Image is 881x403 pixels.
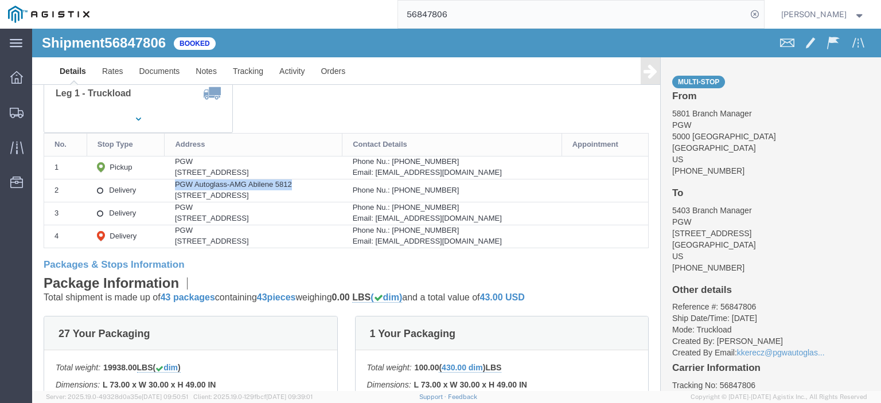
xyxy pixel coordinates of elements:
span: [DATE] 09:39:01 [266,393,313,400]
span: Copyright © [DATE]-[DATE] Agistix Inc., All Rights Reserved [691,392,867,402]
input: Search for shipment number, reference number [398,1,747,28]
iframe: FS Legacy Container [32,29,881,391]
img: logo [8,6,89,23]
a: Feedback [448,393,477,400]
span: Jesse Jordan [781,8,847,21]
span: Client: 2025.19.0-129fbcf [193,393,313,400]
span: Server: 2025.19.0-49328d0a35e [46,393,188,400]
span: [DATE] 09:50:51 [142,393,188,400]
button: [PERSON_NAME] [781,7,866,21]
a: Support [419,393,448,400]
